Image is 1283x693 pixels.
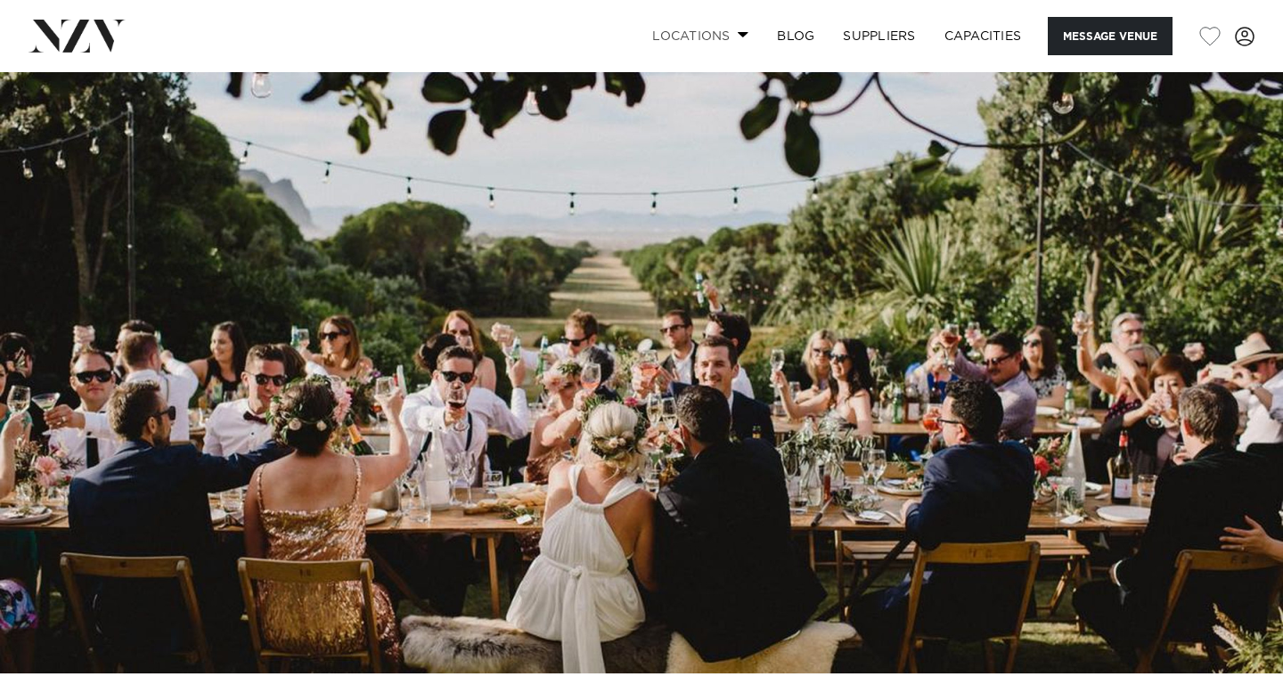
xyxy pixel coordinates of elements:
[829,17,929,55] a: SUPPLIERS
[638,17,763,55] a: Locations
[1048,17,1173,55] button: Message Venue
[763,17,829,55] a: BLOG
[930,17,1036,55] a: Capacities
[29,20,126,52] img: nzv-logo.png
